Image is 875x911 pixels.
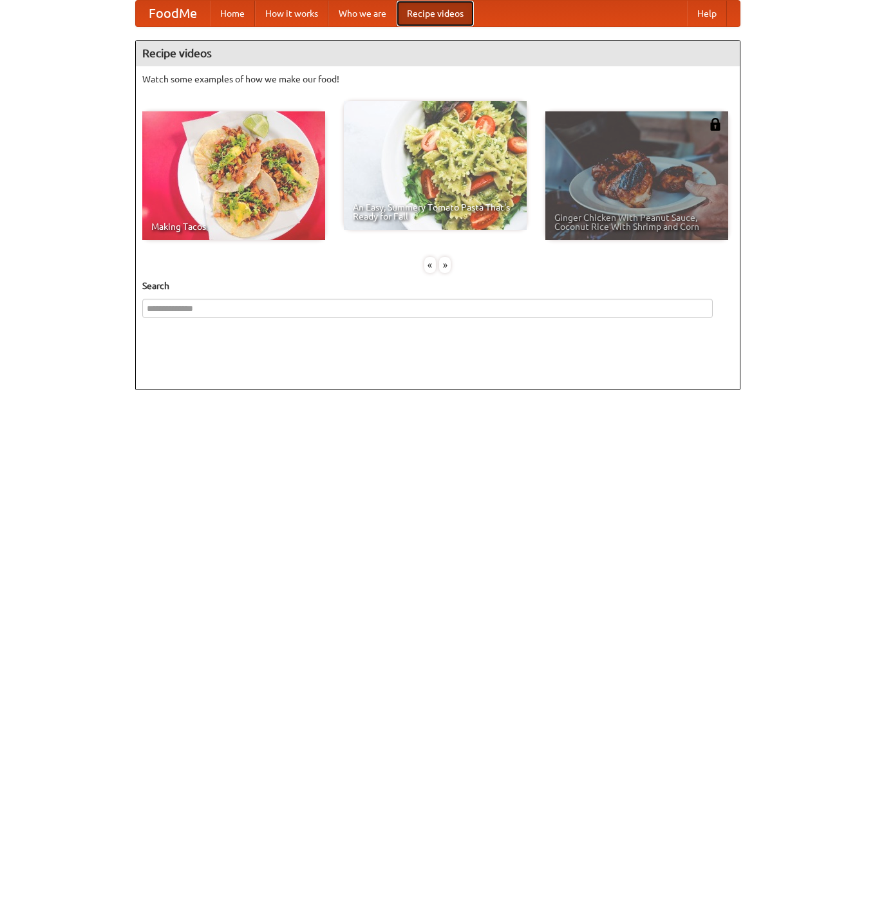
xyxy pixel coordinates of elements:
span: An Easy, Summery Tomato Pasta That's Ready for Fall [353,203,518,221]
h4: Recipe videos [136,41,740,66]
a: Recipe videos [397,1,474,26]
a: An Easy, Summery Tomato Pasta That's Ready for Fall [344,101,527,230]
div: « [424,257,436,273]
a: Home [210,1,255,26]
a: Who we are [328,1,397,26]
p: Watch some examples of how we make our food! [142,73,733,86]
a: Help [687,1,727,26]
a: How it works [255,1,328,26]
a: FoodMe [136,1,210,26]
img: 483408.png [709,118,722,131]
span: Making Tacos [151,222,316,231]
div: » [439,257,451,273]
h5: Search [142,279,733,292]
a: Making Tacos [142,111,325,240]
